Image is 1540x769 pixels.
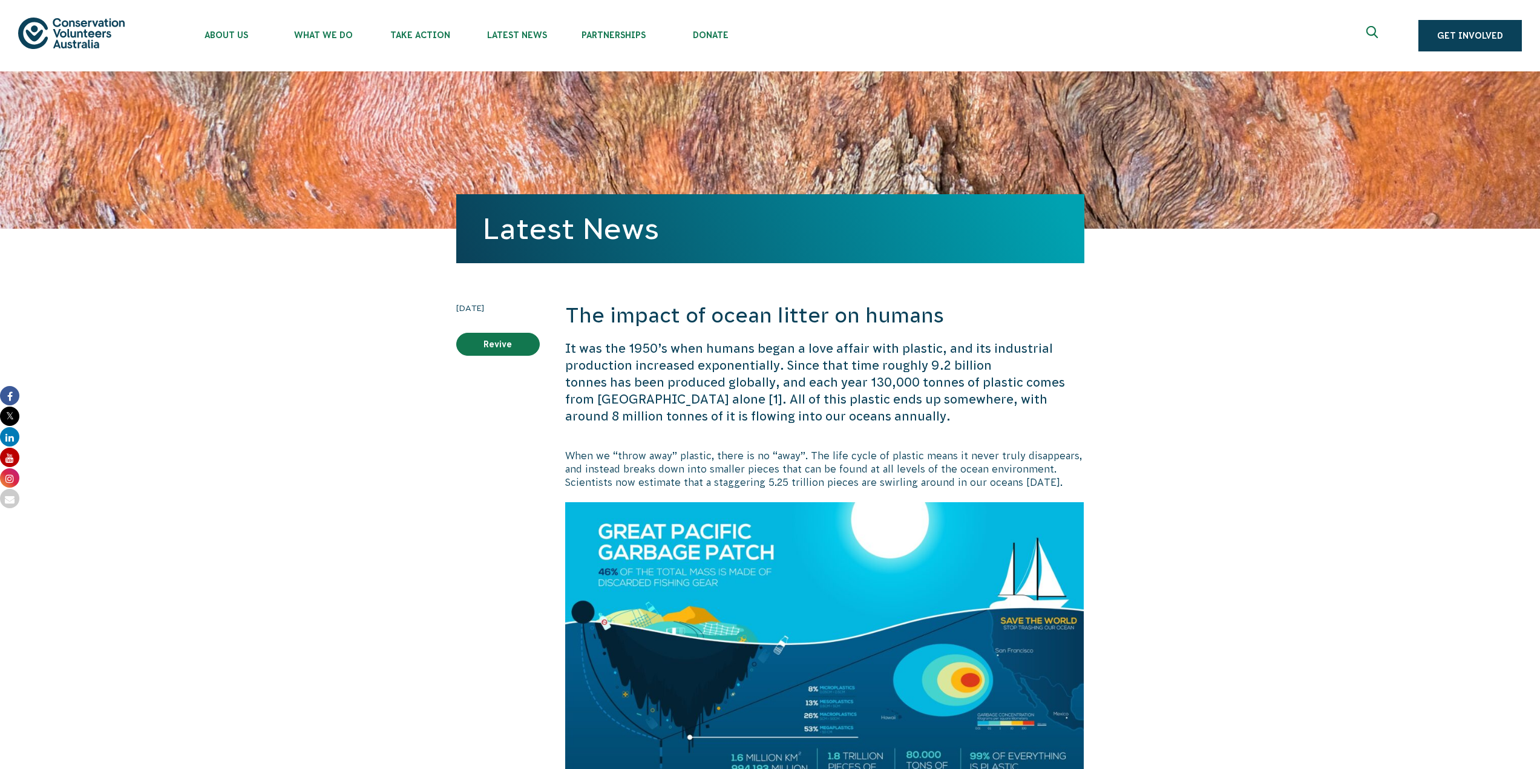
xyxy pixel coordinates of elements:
span: Take Action [372,30,468,40]
time: [DATE] [456,301,540,315]
button: Expand search box Close search box [1359,21,1388,50]
span: About Us [178,30,275,40]
h2: The impact of ocean litter on humans [565,301,1084,330]
p: When we “throw away” plastic, there is no “away”. The life cycle of plastic means it never truly ... [565,449,1084,489]
p: It was the 1950’s when humans began a love affair with plastic, and its industrial production inc... [565,340,1084,425]
a: Get Involved [1418,20,1522,51]
span: Expand search box [1366,26,1381,45]
a: Revive [456,333,540,356]
span: Partnerships [565,30,662,40]
img: logo.svg [18,18,125,48]
span: What We Do [275,30,372,40]
span: Latest News [468,30,565,40]
a: Latest News [483,212,659,245]
span: Donate [662,30,759,40]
